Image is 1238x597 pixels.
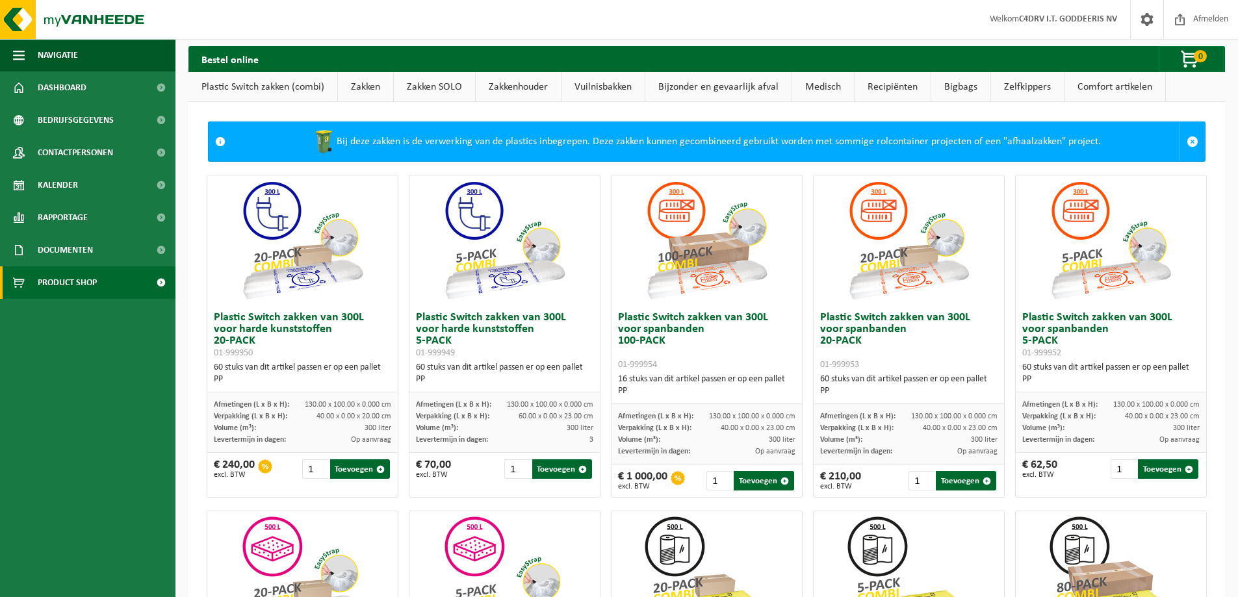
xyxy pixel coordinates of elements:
a: Zakken [338,72,393,102]
a: Zelfkippers [991,72,1064,102]
span: Levertermijn in dagen: [820,448,892,455]
span: Verpakking (L x B x H): [820,424,894,432]
span: 40.00 x 0.00 x 23.00 cm [721,424,795,432]
img: WB-0240-HPE-GN-50.png [311,129,337,155]
span: excl. BTW [214,471,255,479]
span: 01-999954 [618,360,657,370]
div: € 240,00 [214,459,255,479]
a: Zakken SOLO [394,72,475,102]
span: Op aanvraag [755,448,795,455]
span: 300 liter [769,436,795,444]
span: Verpakking (L x B x H): [618,424,691,432]
span: Levertermijn in dagen: [416,436,488,444]
span: Op aanvraag [351,436,391,444]
span: 130.00 x 100.00 x 0.000 cm [1113,401,1200,409]
span: 60.00 x 0.00 x 23.00 cm [519,413,593,420]
div: PP [416,374,593,385]
div: € 70,00 [416,459,451,479]
img: 01-999950 [237,175,367,305]
span: excl. BTW [1022,471,1057,479]
span: Documenten [38,234,93,266]
span: Kalender [38,169,78,201]
div: Bij deze zakken is de verwerking van de plastics inbegrepen. Deze zakken kunnen gecombineerd gebr... [232,122,1180,161]
img: 01-999953 [844,175,974,305]
div: 60 stuks van dit artikel passen er op een pallet [820,374,998,397]
h3: Plastic Switch zakken van 300L voor harde kunststoffen 5-PACK [416,312,593,359]
input: 1 [302,459,328,479]
div: 60 stuks van dit artikel passen er op een pallet [1022,362,1200,385]
span: Verpakking (L x B x H): [1022,413,1096,420]
button: Toevoegen [1138,459,1198,479]
button: Toevoegen [532,459,593,479]
span: excl. BTW [416,471,451,479]
span: Afmetingen (L x B x H): [416,401,491,409]
span: 01-999949 [416,348,455,358]
span: Levertermijn in dagen: [1022,436,1094,444]
a: Bijzonder en gevaarlijk afval [645,72,792,102]
div: 60 stuks van dit artikel passen er op een pallet [416,362,593,385]
div: 16 stuks van dit artikel passen er op een pallet [618,374,795,397]
span: 40.00 x 0.00 x 23.00 cm [1125,413,1200,420]
span: Levertermijn in dagen: [214,436,286,444]
div: € 1 000,00 [618,471,667,490]
img: 01-999952 [1046,175,1176,305]
span: Navigatie [38,39,78,71]
span: 01-999950 [214,348,253,358]
span: Op aanvraag [957,448,998,455]
span: 01-999952 [1022,348,1061,358]
input: 1 [1111,459,1137,479]
span: Contactpersonen [38,136,113,169]
a: Recipiënten [855,72,931,102]
span: excl. BTW [820,483,861,490]
span: Afmetingen (L x B x H): [820,413,896,420]
a: Comfort artikelen [1064,72,1165,102]
button: Toevoegen [330,459,391,479]
span: Product Shop [38,266,97,299]
button: Toevoegen [734,471,794,490]
span: Volume (m³): [618,436,660,444]
h3: Plastic Switch zakken van 300L voor harde kunststoffen 20-PACK [214,312,391,359]
span: Verpakking (L x B x H): [214,413,287,420]
span: Volume (m³): [416,424,458,432]
button: Toevoegen [936,471,996,490]
span: Levertermijn in dagen: [618,448,690,455]
a: Sluit melding [1180,122,1205,161]
span: 300 liter [365,424,391,432]
img: 01-999949 [439,175,569,305]
h3: Plastic Switch zakken van 300L voor spanbanden 100-PACK [618,312,795,370]
input: 1 [504,459,530,479]
span: Verpakking (L x B x H): [416,413,489,420]
div: PP [820,385,998,397]
span: Volume (m³): [820,436,862,444]
span: 3 [589,436,593,444]
a: Zakkenhouder [476,72,561,102]
span: 130.00 x 100.00 x 0.000 cm [305,401,391,409]
div: PP [1022,374,1200,385]
a: Bigbags [931,72,990,102]
strong: C4DRV I.T. GODDEERIS NV [1019,14,1117,24]
div: € 210,00 [820,471,861,490]
a: Plastic Switch zakken (combi) [188,72,337,102]
span: 0 [1194,50,1207,62]
div: € 62,50 [1022,459,1057,479]
span: Afmetingen (L x B x H): [214,401,289,409]
span: Volume (m³): [1022,424,1064,432]
span: 300 liter [567,424,593,432]
span: 01-999953 [820,360,859,370]
h3: Plastic Switch zakken van 300L voor spanbanden 5-PACK [1022,312,1200,359]
h3: Plastic Switch zakken van 300L voor spanbanden 20-PACK [820,312,998,370]
img: 01-999954 [641,175,771,305]
span: Volume (m³): [214,424,256,432]
button: 0 [1159,46,1224,72]
span: 40.00 x 0.00 x 20.00 cm [316,413,391,420]
a: Vuilnisbakken [561,72,645,102]
h2: Bestel online [188,46,272,71]
span: Bedrijfsgegevens [38,104,114,136]
span: 300 liter [1173,424,1200,432]
input: 1 [706,471,732,490]
span: Op aanvraag [1159,436,1200,444]
a: Medisch [792,72,854,102]
div: PP [214,374,391,385]
span: Afmetingen (L x B x H): [1022,401,1098,409]
div: 60 stuks van dit artikel passen er op een pallet [214,362,391,385]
